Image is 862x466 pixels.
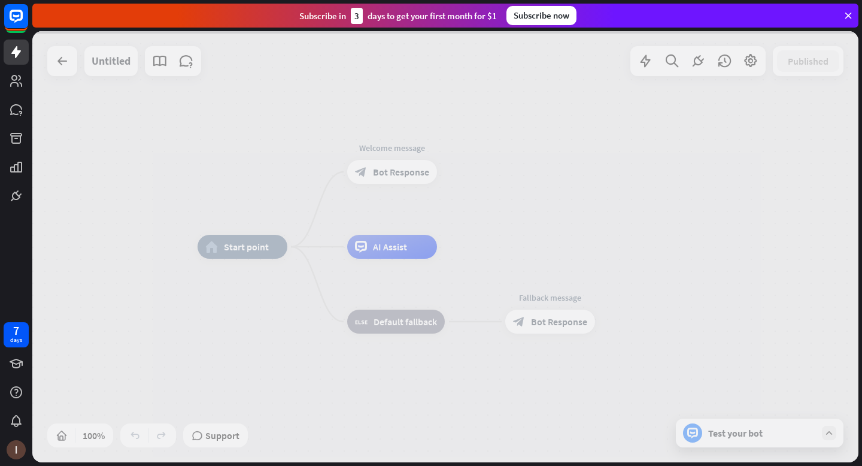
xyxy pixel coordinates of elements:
div: 3 [351,8,363,24]
div: Subscribe now [506,6,576,25]
a: 7 days [4,322,29,347]
button: Open LiveChat chat widget [10,5,45,41]
div: Subscribe in days to get your first month for $1 [299,8,497,24]
div: 7 [13,325,19,336]
div: days [10,336,22,344]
